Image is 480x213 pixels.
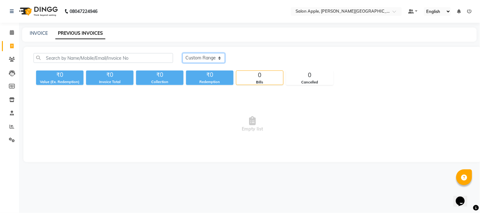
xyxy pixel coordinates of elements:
[36,70,84,79] div: ₹0
[70,3,97,20] b: 08047224946
[36,79,84,85] div: Value (Ex. Redemption)
[34,53,173,63] input: Search by Name/Mobile/Email/Invoice No
[186,70,234,79] div: ₹0
[136,79,184,85] div: Collection
[136,70,184,79] div: ₹0
[30,30,48,36] a: INVOICE
[34,93,471,156] span: Empty list
[236,80,283,85] div: Bills
[16,3,59,20] img: logo
[236,71,283,80] div: 0
[86,79,134,85] div: Invoice Total
[286,80,333,85] div: Cancelled
[186,79,234,85] div: Redemption
[86,70,134,79] div: ₹0
[55,28,105,39] a: PREVIOUS INVOICES
[286,71,333,80] div: 0
[453,188,474,207] iframe: chat widget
